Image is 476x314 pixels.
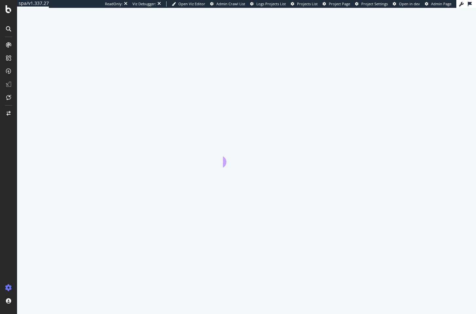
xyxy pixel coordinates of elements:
[172,1,205,7] a: Open Viz Editor
[210,1,245,7] a: Admin Crawl List
[297,1,318,6] span: Projects List
[132,1,156,7] div: Viz Debugger:
[178,1,205,6] span: Open Viz Editor
[399,1,420,6] span: Open in dev
[431,1,451,6] span: Admin Page
[425,1,451,7] a: Admin Page
[291,1,318,7] a: Projects List
[105,1,123,7] div: ReadOnly:
[329,1,350,6] span: Project Page
[256,1,286,6] span: Logs Projects List
[323,1,350,7] a: Project Page
[216,1,245,6] span: Admin Crawl List
[355,1,388,7] a: Project Settings
[223,144,270,167] div: animation
[250,1,286,7] a: Logs Projects List
[393,1,420,7] a: Open in dev
[361,1,388,6] span: Project Settings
